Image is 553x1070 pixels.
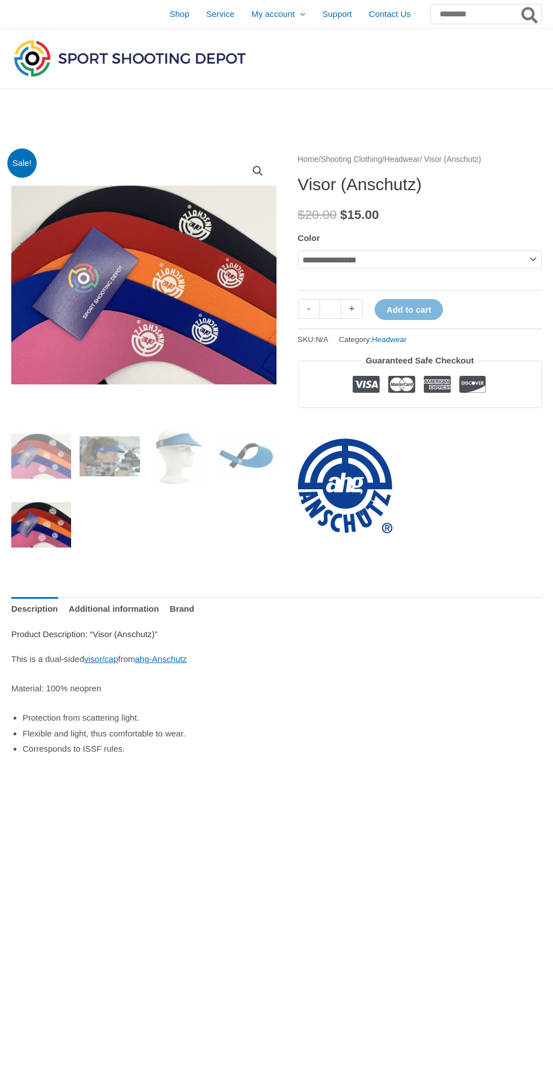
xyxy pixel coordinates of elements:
img: Visor (Anschutz) - Image 2 [80,426,139,486]
a: ahg-Anschütz [298,438,393,533]
a: Brand [170,597,194,621]
a: ahg-Anschutz [135,654,187,664]
span: SKU: [298,332,328,347]
a: Headwear [372,335,407,344]
legend: Guaranteed Safe Checkout [361,353,479,369]
h6: Product Description: “Visor (Anschutz)” [11,629,542,640]
bdi: 20.00 [298,208,337,222]
nav: Breadcrumb [298,152,542,167]
span: $ [298,208,305,222]
p: Material: 100% neopren [11,681,542,696]
a: Additional information [69,597,159,621]
a: Home [298,155,319,164]
img: Sport Shooting Depot [11,37,248,79]
a: Headwear [384,155,420,164]
li: Protection from scattering light. [23,710,542,726]
a: - [298,299,319,319]
li: Flexible and light, thus comfortable to wear. [23,726,542,742]
label: Color [298,233,320,243]
li: Corresponds to ISSF rules. [23,741,542,757]
h1: Visor (Anschutz) [298,174,542,195]
button: Add to cart [375,299,443,320]
a: Description [11,597,58,621]
span: $ [340,208,348,222]
img: Visor (Anschutz) [11,494,71,554]
a: Shooting Clothing [321,155,382,164]
p: This is a dual-sided from [11,651,542,667]
a: visor/cap [84,654,118,664]
img: Visor (Anschutz) [217,426,276,486]
a: View full-screen image gallery [248,161,268,181]
a: + [341,299,363,319]
img: Visor (Anschutz) - Image 3 [148,426,208,486]
button: Search [519,5,541,24]
span: Category: [339,332,406,347]
bdi: 15.00 [340,208,379,222]
img: Visor (Anschutz) [11,426,71,486]
input: Product quantity [319,299,341,319]
span: N/A [315,335,328,344]
iframe: Customer reviews powered by Trustpilot [298,416,542,430]
span: Sale! [7,148,37,178]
